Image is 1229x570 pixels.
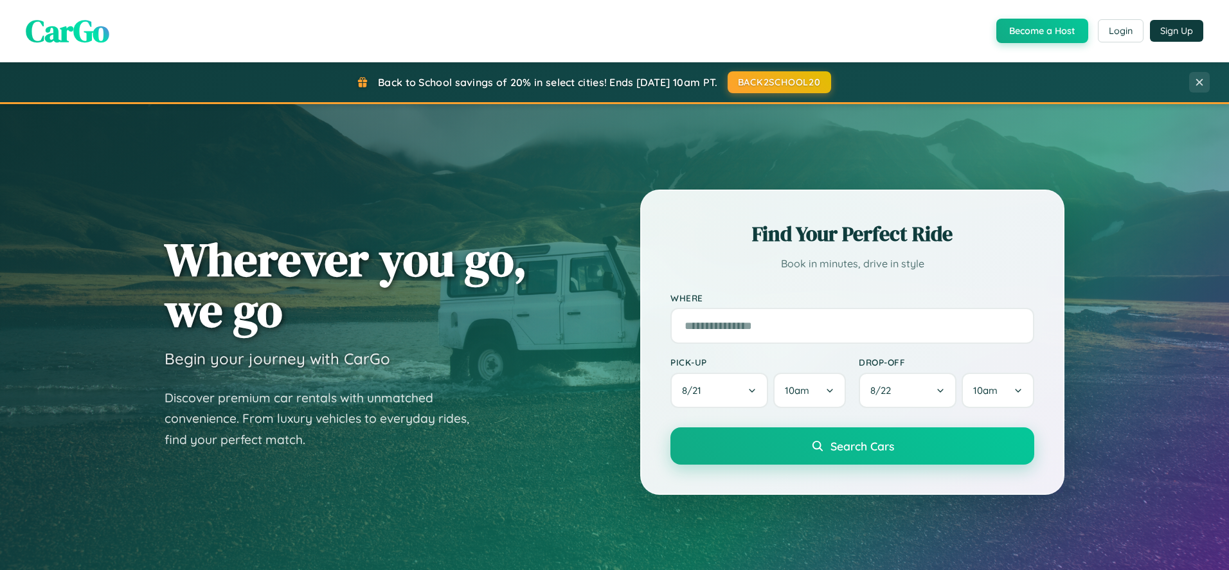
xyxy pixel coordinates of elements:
[1150,20,1203,42] button: Sign Up
[830,439,894,453] span: Search Cars
[870,384,897,396] span: 8 / 22
[670,427,1034,465] button: Search Cars
[1098,19,1144,42] button: Login
[996,19,1088,43] button: Become a Host
[859,373,956,408] button: 8/22
[670,292,1034,303] label: Where
[165,234,527,335] h1: Wherever you go, we go
[26,10,109,52] span: CarGo
[670,254,1034,273] p: Book in minutes, drive in style
[785,384,809,396] span: 10am
[670,357,846,368] label: Pick-up
[773,373,846,408] button: 10am
[670,373,768,408] button: 8/21
[728,71,831,93] button: BACK2SCHOOL20
[165,349,390,368] h3: Begin your journey with CarGo
[682,384,708,396] span: 8 / 21
[670,220,1034,248] h2: Find Your Perfect Ride
[859,357,1034,368] label: Drop-off
[973,384,998,396] span: 10am
[378,76,717,89] span: Back to School savings of 20% in select cities! Ends [DATE] 10am PT.
[962,373,1034,408] button: 10am
[165,387,486,450] p: Discover premium car rentals with unmatched convenience. From luxury vehicles to everyday rides, ...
